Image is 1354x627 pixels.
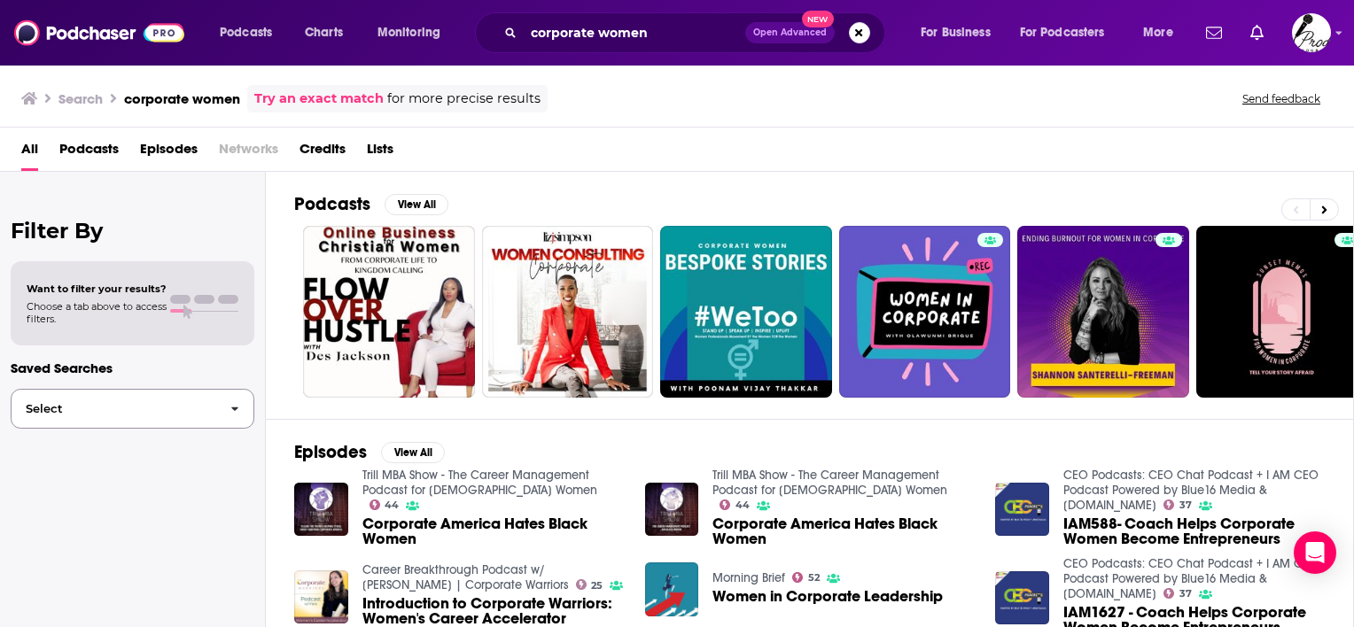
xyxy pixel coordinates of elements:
[381,442,445,463] button: View All
[712,589,943,604] a: Women in Corporate Leadership
[305,20,343,45] span: Charts
[21,135,38,171] a: All
[908,19,1013,47] button: open menu
[294,193,448,215] a: PodcastsView All
[1020,20,1105,45] span: For Podcasters
[712,468,947,498] a: Trill MBA Show - The Career Management Podcast for Black Women
[11,360,254,376] p: Saved Searches
[294,483,348,537] img: Corporate America Hates Black Women
[207,19,295,47] button: open menu
[362,468,597,498] a: Trill MBA Show - The Career Management Podcast for Black Women
[921,20,991,45] span: For Business
[11,218,254,244] h2: Filter By
[753,28,827,37] span: Open Advanced
[720,499,750,510] a: 44
[124,90,240,107] h3: corporate women
[492,12,902,53] div: Search podcasts, credits, & more...
[1008,19,1131,47] button: open menu
[1199,18,1229,48] a: Show notifications dropdown
[1131,19,1195,47] button: open menu
[995,571,1049,625] img: IAM1627 - Coach Helps Corporate Women Become Entrepreneurs
[1179,590,1192,598] span: 37
[1292,13,1331,52] span: Logged in as sdonovan
[1179,501,1192,509] span: 37
[1243,18,1271,48] a: Show notifications dropdown
[294,441,445,463] a: EpisodesView All
[1292,13,1331,52] img: User Profile
[1292,13,1331,52] button: Show profile menu
[11,389,254,429] button: Select
[362,516,624,546] a: Corporate America Hates Black Women
[370,499,400,510] a: 44
[12,403,216,414] span: Select
[1163,588,1192,599] a: 37
[712,516,974,546] a: Corporate America Hates Black Women
[362,596,624,626] a: Introduction to Corporate Warriors: Women's Career Accelerator
[735,501,750,509] span: 44
[367,135,393,171] a: Lists
[219,135,278,171] span: Networks
[645,562,699,616] img: Women in Corporate Leadership
[385,194,448,215] button: View All
[1163,499,1192,510] a: 37
[294,441,367,463] h2: Episodes
[591,582,603,590] span: 25
[362,562,569,592] a: Career Breakthrough Podcast w/ Fela Rosa | Corporate Warriors
[1063,556,1319,601] a: CEO Podcasts: CEO Chat Podcast + I AM CEO Podcast Powered by Blue16 Media & CBNation.co
[365,19,463,47] button: open menu
[254,89,384,109] a: Try an exact match
[377,20,440,45] span: Monitoring
[1294,531,1336,574] div: Open Intercom Messenger
[300,135,346,171] a: Credits
[140,135,198,171] a: Episodes
[1063,468,1319,513] a: CEO Podcasts: CEO Chat Podcast + I AM CEO Podcast Powered by Blue16 Media & CBNation.co
[387,89,541,109] span: for more precise results
[58,90,103,107] h3: Search
[220,20,272,45] span: Podcasts
[1143,20,1173,45] span: More
[712,570,785,585] a: Morning Brief
[14,16,184,50] img: Podchaser - Follow, Share and Rate Podcasts
[294,193,370,215] h2: Podcasts
[294,570,348,624] img: Introduction to Corporate Warriors: Women's Career Accelerator
[645,483,699,537] img: Corporate America Hates Black Women
[1237,91,1326,106] button: Send feedback
[27,283,167,295] span: Want to filter your results?
[27,300,167,325] span: Choose a tab above to access filters.
[745,22,835,43] button: Open AdvancedNew
[576,579,603,590] a: 25
[385,501,399,509] span: 44
[808,574,820,582] span: 52
[995,483,1049,537] img: IAM588- Coach Helps Corporate Women Become Entrepreneurs
[802,11,834,27] span: New
[792,572,820,583] a: 52
[524,19,745,47] input: Search podcasts, credits, & more...
[59,135,119,171] a: Podcasts
[1063,516,1325,546] a: IAM588- Coach Helps Corporate Women Become Entrepreneurs
[293,19,354,47] a: Charts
